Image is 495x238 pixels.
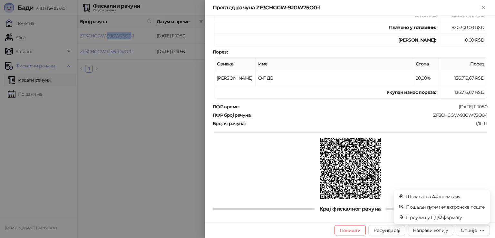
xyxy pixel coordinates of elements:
[389,25,436,30] strong: Плаћено у готовини:
[439,86,487,99] td: 136.716,67 RSD
[368,225,405,235] button: Рефундирај
[213,4,480,12] div: Преглед рачуна ZF3CHGGW-9JGW75O0-1
[386,89,436,95] strong: Укупан износ пореза:
[439,21,487,34] td: 820.300,00 RSD
[335,225,366,235] button: Поништи
[214,58,256,70] th: Ознака
[320,138,381,199] img: QR код
[213,49,228,55] strong: Порез :
[398,37,436,43] strong: [PERSON_NAME]:
[252,112,488,118] div: ZF3CHGGW-9JGW75O0-1
[213,121,245,126] strong: Бројач рачуна :
[256,70,413,86] td: О-ПДВ
[408,225,453,235] button: Направи копију
[456,225,490,235] button: Опције
[314,206,386,212] span: Крај фискалног рачуна
[406,193,485,200] span: Штампај на А4 штампачу
[214,70,256,86] td: [PERSON_NAME]
[213,104,239,110] strong: ПФР време :
[406,203,485,211] span: Пошаљи путем електронске поште
[413,58,439,70] th: Стопа
[213,112,251,118] strong: ПФР број рачуна :
[246,121,488,126] div: 1/1ПП
[256,58,413,70] th: Име
[480,4,487,12] button: Close
[406,214,485,221] span: Преузми у ПДФ формату
[461,227,477,233] div: Опције
[413,227,448,233] span: Направи копију
[413,70,439,86] td: 20,00%
[439,70,487,86] td: 136.716,67 RSD
[439,58,487,70] th: Порез
[240,104,488,110] div: [DATE] 11:10:50
[439,34,487,46] td: 0,00 RSD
